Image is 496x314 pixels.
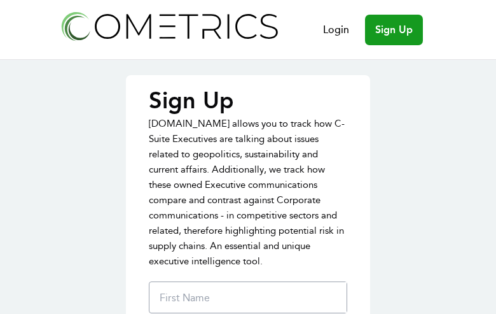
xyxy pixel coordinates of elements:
p: [DOMAIN_NAME] allows you to track how C-Suite Executives are talking about issues related to geop... [149,116,347,269]
a: Sign Up [365,15,423,45]
p: Sign Up [149,88,347,113]
input: First Name [155,282,347,313]
a: Login [323,22,349,38]
img: Cometrics logo [58,8,280,44]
